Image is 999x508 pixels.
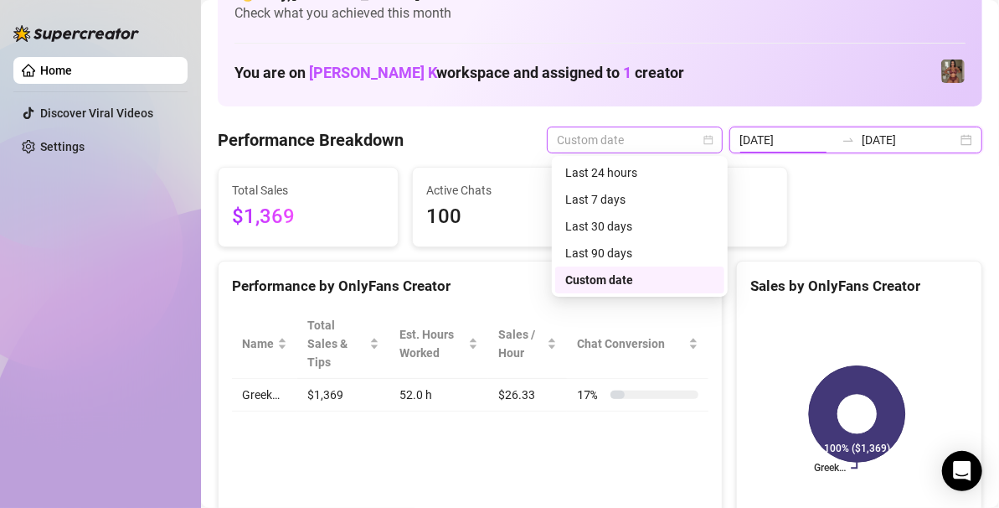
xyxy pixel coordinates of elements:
span: Total Sales & Tips [307,316,366,371]
span: 100 [426,201,579,233]
span: Custom date [557,127,713,153]
th: Name [232,309,297,379]
a: Home [40,64,72,77]
a: Settings [40,140,85,153]
a: Discover Viral Videos [40,106,153,120]
img: Greek [941,60,965,83]
span: swap-right [842,133,855,147]
div: Custom date [555,267,724,293]
div: Last 24 hours [555,159,724,186]
td: Greek… [232,379,297,412]
img: logo-BBDzfeDw.svg [13,25,139,42]
input: End date [862,131,957,149]
div: Sales by OnlyFans Creator [750,275,968,298]
span: 17 % [577,386,604,404]
div: Last 24 hours [565,163,714,182]
div: Last 30 days [565,217,714,236]
span: $1,369 [232,201,384,233]
span: Total Sales [232,181,384,200]
div: Open Intercom Messenger [942,451,982,491]
td: $26.33 [488,379,567,412]
div: Est. Hours Worked [399,325,465,362]
div: Custom date [565,271,714,289]
span: to [842,133,855,147]
text: Greek… [815,463,847,474]
span: Name [242,334,274,353]
div: Last 7 days [555,186,724,213]
span: 1 [623,64,631,81]
td: $1,369 [297,379,389,412]
div: Last 90 days [555,240,724,267]
span: Active Chats [426,181,579,200]
h1: You are on workspace and assigned to creator [234,64,684,82]
div: Last 7 days [565,190,714,209]
h4: Performance Breakdown [218,128,404,152]
span: Chat Conversion [577,334,685,353]
span: calendar [703,135,713,145]
span: [PERSON_NAME] K [309,64,436,81]
th: Chat Conversion [567,309,708,379]
th: Total Sales & Tips [297,309,389,379]
div: Performance by OnlyFans Creator [232,275,708,298]
th: Sales / Hour [488,309,567,379]
span: Sales / Hour [498,325,543,362]
input: Start date [739,131,835,149]
span: Check what you achieved this month [234,4,966,23]
td: 52.0 h [389,379,488,412]
div: Last 90 days [565,244,714,262]
div: Last 30 days [555,213,724,240]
